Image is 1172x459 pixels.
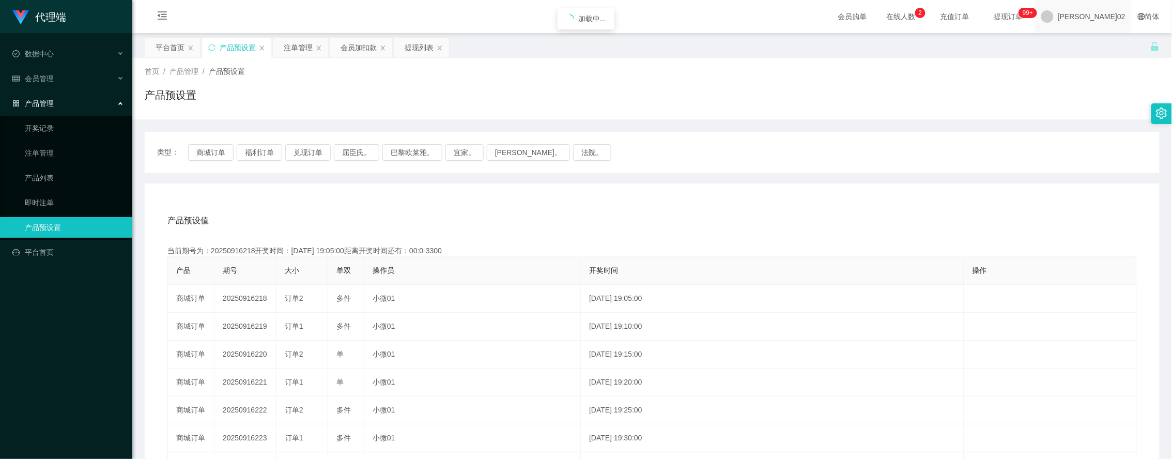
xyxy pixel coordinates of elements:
a: 开奖记录 [25,118,124,139]
span: 大小 [285,266,299,274]
i: icon: loading [566,14,574,23]
td: 小微01 [364,369,581,396]
button: 巴黎欧莱雅。 [382,144,442,161]
sup: 2 [915,8,926,18]
span: / [163,67,165,75]
span: 开奖时间 [589,266,618,274]
font: 在线人数 [886,12,915,21]
h1: 代理端 [35,1,66,34]
button: 兑现订单 [285,144,331,161]
i: 图标： 设置 [1156,108,1167,119]
span: 产品 [176,266,191,274]
font: 产品管理 [25,99,54,108]
td: 商城订单 [168,424,214,452]
span: 单 [336,378,344,386]
span: 多件 [336,294,351,302]
span: 订单1 [285,322,303,330]
button: 宜家。 [445,144,484,161]
i: 图标： 同步 [208,44,215,51]
font: 数据中心 [25,50,54,58]
td: 商城订单 [168,285,214,313]
td: [DATE] 19:15:00 [581,341,964,369]
span: 产品管理 [169,67,198,75]
span: 订单2 [285,406,303,414]
a: 产品列表 [25,167,124,188]
span: 期号 [223,266,237,274]
td: 商城订单 [168,341,214,369]
a: 图标： 仪表板平台首页 [12,242,124,263]
span: 多件 [336,406,351,414]
button: 福利订单 [237,144,282,161]
td: 商城订单 [168,313,214,341]
i: 图标： 关闭 [380,45,386,51]
td: 20250916220 [214,341,276,369]
i: 图标： AppStore-O [12,100,20,107]
i: 图标： 关闭 [259,45,265,51]
td: 20250916222 [214,396,276,424]
span: 单双 [336,266,351,274]
td: [DATE] 19:30:00 [581,424,964,452]
div: 注单管理 [284,38,313,57]
td: 小微01 [364,424,581,452]
img: logo.9652507e.png [12,10,29,25]
i: 图标： check-circle-o [12,50,20,57]
span: 操作员 [373,266,394,274]
font: 提现订单 [994,12,1023,21]
span: 产品预设值 [167,215,209,227]
h1: 产品预设置 [145,87,196,103]
td: 20250916221 [214,369,276,396]
td: 小微01 [364,313,581,341]
button: [PERSON_NAME]。 [487,144,570,161]
div: 当前期号为：20250916218开奖时间：[DATE] 19:05:00距离开奖时间还有：00:0-3300 [167,246,1137,256]
div: 会员加扣款 [341,38,377,57]
i: 图标： 关闭 [316,45,322,51]
span: 操作 [973,266,987,274]
td: 商城订单 [168,396,214,424]
td: 商城订单 [168,369,214,396]
font: 充值订单 [940,12,969,21]
td: [DATE] 19:10:00 [581,313,964,341]
font: 简体 [1145,12,1160,21]
i: 图标： global [1138,13,1145,20]
span: 订单2 [285,294,303,302]
button: 屈臣氏。 [334,144,379,161]
span: 多件 [336,322,351,330]
td: 小微01 [364,396,581,424]
td: 20250916223 [214,424,276,452]
a: 即时注单 [25,192,124,213]
font: 会员管理 [25,74,54,83]
span: 多件 [336,434,351,442]
div: 平台首页 [156,38,184,57]
button: 法院。 [573,144,611,161]
span: 首页 [145,67,159,75]
span: 单 [336,350,344,358]
td: [DATE] 19:25:00 [581,396,964,424]
span: 订单1 [285,378,303,386]
div: 提现列表 [405,38,434,57]
span: 产品预设置 [209,67,245,75]
span: 加载中... [578,14,606,23]
i: 图标： 解锁 [1150,42,1160,51]
td: [DATE] 19:05:00 [581,285,964,313]
div: 产品预设置 [220,38,256,57]
td: 20250916218 [214,285,276,313]
button: 商城订单 [188,144,234,161]
i: 图标： table [12,75,20,82]
span: 类型： [157,144,188,161]
i: 图标： 关闭 [437,45,443,51]
p: 2 [919,8,922,18]
td: [DATE] 19:20:00 [581,369,964,396]
td: 小微01 [364,285,581,313]
i: 图标： menu-fold [145,1,180,34]
span: / [203,67,205,75]
a: 产品预设置 [25,217,124,238]
i: 图标： 关闭 [188,45,194,51]
sup: 1214 [1019,8,1037,18]
a: 注单管理 [25,143,124,163]
td: 20250916219 [214,313,276,341]
a: 代理端 [12,12,66,21]
td: 小微01 [364,341,581,369]
span: 订单1 [285,434,303,442]
span: 订单2 [285,350,303,358]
